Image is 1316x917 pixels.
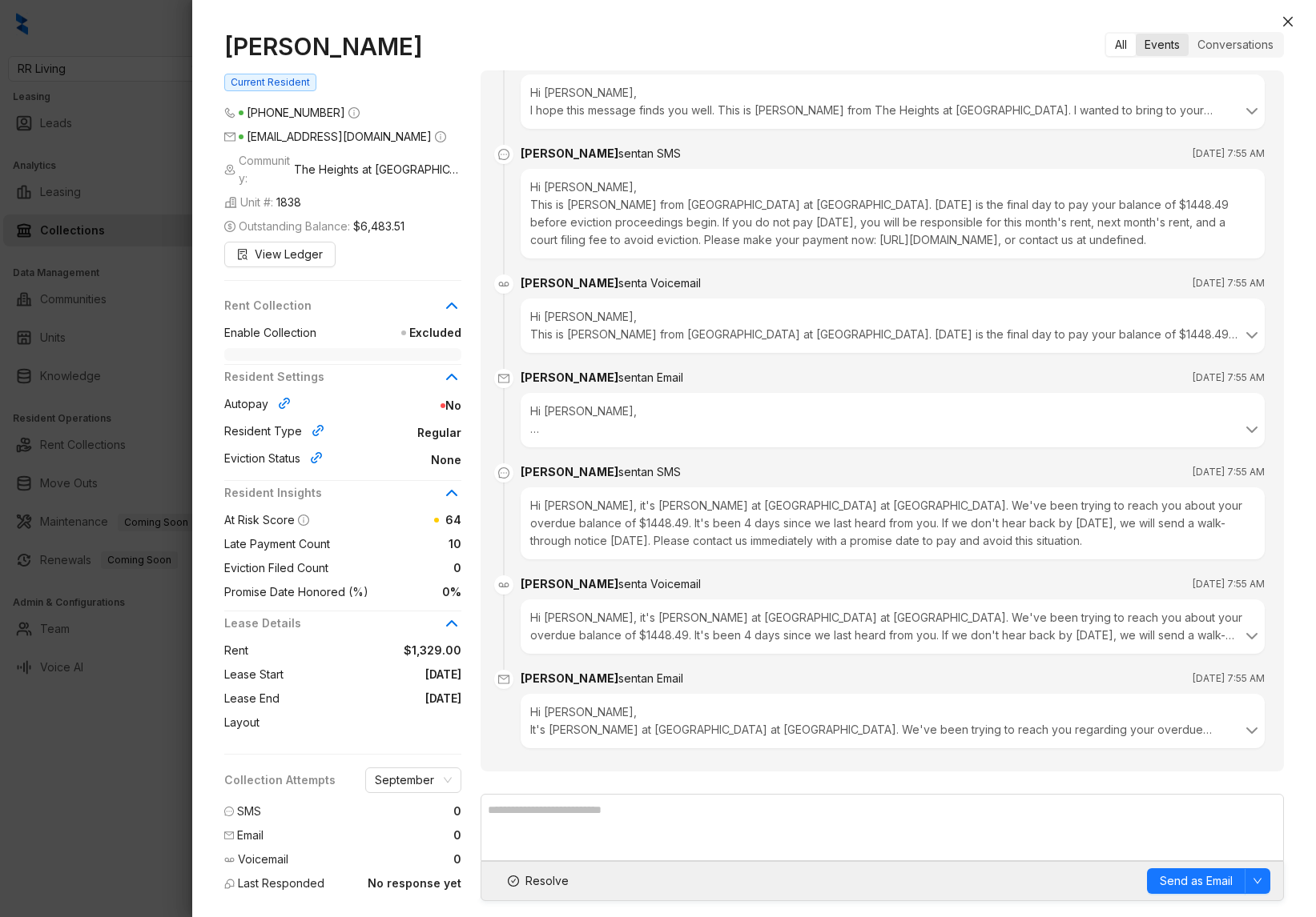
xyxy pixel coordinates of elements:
div: Hi [PERSON_NAME], it's [PERSON_NAME] at [GEOGRAPHIC_DATA] at [GEOGRAPHIC_DATA]. We've been trying... [530,609,1255,644]
span: 0 [453,827,461,844]
span: Lease Start [224,666,284,683]
span: mail [224,131,235,142]
span: mail [224,831,234,840]
span: Voicemail [238,851,288,868]
span: Rent [224,642,248,659]
span: Layout [224,714,260,731]
span: 0 [453,803,461,820]
span: [DATE] 7:55 AM [1193,671,1265,687]
span: [DATE] 7:55 AM [1193,576,1265,592]
span: Email [237,827,264,844]
span: info-circle [298,515,309,526]
span: Resolve [525,872,569,890]
span: [DATE] 7:55 AM [1193,464,1265,480]
div: All [1106,34,1136,56]
span: Last Responded [238,875,324,892]
span: 0 [328,559,461,577]
span: info-circle [435,131,446,142]
span: sent an SMS [618,146,681,160]
span: [DATE] 7:55 AM [1193,275,1265,291]
span: message [494,145,513,164]
span: Eviction Filed Count [224,559,328,577]
div: Resident Settings [224,368,461,395]
span: mail [494,670,513,689]
span: Resident Insights [224,484,442,502]
span: Rent Collection [224,297,442,314]
div: [PERSON_NAME] [521,463,681,481]
div: Hi [PERSON_NAME], it's [PERSON_NAME] at [GEOGRAPHIC_DATA] at [GEOGRAPHIC_DATA]. We've been trying... [521,487,1265,559]
span: The Heights at [GEOGRAPHIC_DATA] [294,161,461,178]
span: No response yet [368,875,461,892]
span: [DATE] 7:55 AM [1193,370,1265,386]
span: 0% [368,583,461,601]
div: Conversations [1189,34,1282,56]
span: [DATE] 7:55 AM [1193,146,1265,162]
span: Collection Attempts [224,771,336,789]
span: Unit #: [224,194,301,211]
span: Outstanding Balance: [224,218,404,235]
span: Late Payment Count [224,535,330,553]
span: sent an Email [618,370,683,384]
span: No [297,397,461,414]
img: Voicemail Icon [224,855,235,865]
span: View Ledger [255,246,323,263]
button: Send as Email [1147,868,1246,894]
span: [DATE] [284,666,461,683]
div: [PERSON_NAME] [521,274,701,292]
button: Close [1278,12,1298,31]
span: phone [224,107,235,118]
button: Resolve [494,868,582,894]
div: [PERSON_NAME] [521,145,681,162]
div: Hi [PERSON_NAME], This is [PERSON_NAME] from [GEOGRAPHIC_DATA] at [GEOGRAPHIC_DATA]. [DATE] is th... [521,169,1265,258]
img: Last Responded Icon [224,879,235,889]
img: building-icon [224,196,237,209]
span: $6,483.51 [353,218,404,235]
span: sent an Email [618,671,683,685]
span: sent an SMS [618,465,681,479]
span: 1838 [276,194,301,211]
span: info-circle [348,107,360,118]
span: Current Resident [224,74,316,91]
span: 10 [330,535,461,553]
span: mail [494,369,513,388]
span: SMS [237,803,261,820]
span: Community: [224,152,461,187]
span: sent a Voicemail [618,276,701,290]
span: [PHONE_NUMBER] [247,106,345,119]
div: [PERSON_NAME] [521,369,683,386]
span: None [329,451,461,469]
span: Resident Settings [224,368,442,386]
div: Resident Insights [224,484,461,511]
span: [DATE] [280,690,461,707]
span: Excluded [316,324,461,342]
span: message [494,463,513,483]
span: [EMAIL_ADDRESS][DOMAIN_NAME] [247,130,432,143]
div: Resident Type [224,422,331,443]
img: building-icon [224,163,235,176]
div: Hi [PERSON_NAME], It's [PERSON_NAME] at [GEOGRAPHIC_DATA] at [GEOGRAPHIC_DATA]. We've been trying... [530,703,1255,739]
span: close [1282,15,1294,28]
div: Eviction Status [224,450,329,471]
div: Events [1136,34,1189,56]
div: Rent Collection [224,297,461,324]
span: sent a Voicemail [618,577,701,591]
span: 64 [445,513,461,527]
div: Lease Details [224,615,461,642]
h1: [PERSON_NAME] [224,32,461,61]
span: 0 [453,851,461,868]
img: Voicemail Icon [494,575,513,595]
span: Send as Email [1160,872,1233,890]
span: check-circle [508,875,519,887]
span: Lease End [224,690,280,707]
span: September [375,768,452,792]
span: file-search [237,249,248,260]
span: Enable Collection [224,324,316,342]
span: Lease Details [224,615,442,632]
div: Hi [PERSON_NAME], I hope this message finds you well. This is [PERSON_NAME] from The Heights at [... [530,84,1255,119]
button: View Ledger [224,242,336,267]
span: Promise Date Honored (%) [224,583,368,601]
div: Hi [PERSON_NAME], This is [PERSON_NAME] from [GEOGRAPHIC_DATA] at [GEOGRAPHIC_DATA]. [DATE] is th... [530,308,1255,343]
div: [PERSON_NAME] [521,575,701,593]
span: $1,329.00 [248,642,461,659]
div: Autopay [224,395,297,416]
